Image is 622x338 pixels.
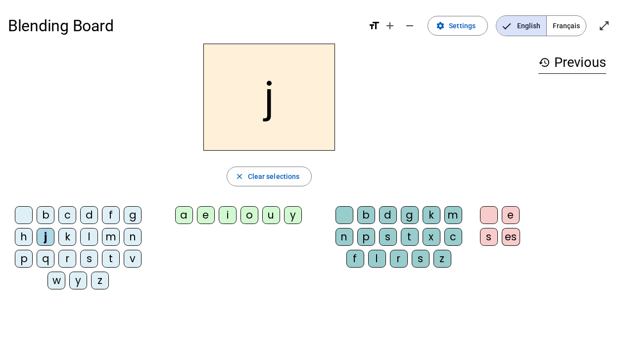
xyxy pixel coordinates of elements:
[379,206,397,224] div: d
[197,206,215,224] div: e
[598,20,610,32] mat-icon: open_in_full
[368,250,386,268] div: l
[444,206,462,224] div: m
[384,20,396,32] mat-icon: add
[346,250,364,268] div: f
[335,228,353,246] div: n
[58,206,76,224] div: c
[124,250,142,268] div: v
[502,228,520,246] div: es
[48,272,65,289] div: w
[37,250,54,268] div: q
[357,228,375,246] div: p
[480,228,498,246] div: s
[58,250,76,268] div: r
[102,250,120,268] div: t
[219,206,237,224] div: i
[423,228,440,246] div: x
[15,228,33,246] div: h
[240,206,258,224] div: o
[423,206,440,224] div: k
[58,228,76,246] div: k
[401,206,419,224] div: g
[91,272,109,289] div: z
[37,228,54,246] div: j
[433,250,451,268] div: z
[248,170,300,182] span: Clear selections
[124,228,142,246] div: n
[284,206,302,224] div: y
[102,206,120,224] div: f
[400,16,420,36] button: Decrease font size
[412,250,430,268] div: s
[404,20,416,32] mat-icon: remove
[594,16,614,36] button: Enter full screen
[428,16,488,36] button: Settings
[401,228,419,246] div: t
[262,206,280,224] div: u
[8,10,360,42] h1: Blending Board
[69,272,87,289] div: y
[496,16,546,36] span: English
[124,206,142,224] div: g
[379,228,397,246] div: s
[390,250,408,268] div: r
[175,206,193,224] div: a
[380,16,400,36] button: Increase font size
[357,206,375,224] div: b
[235,172,244,181] mat-icon: close
[547,16,586,36] span: Français
[502,206,520,224] div: e
[368,20,380,32] mat-icon: format_size
[449,20,476,32] span: Settings
[80,206,98,224] div: d
[80,250,98,268] div: s
[538,52,606,74] h3: Previous
[444,228,462,246] div: c
[37,206,54,224] div: b
[538,56,550,68] mat-icon: history
[496,15,586,36] mat-button-toggle-group: Language selection
[227,167,312,186] button: Clear selections
[203,44,335,151] h2: j
[436,21,445,30] mat-icon: settings
[15,250,33,268] div: p
[80,228,98,246] div: l
[102,228,120,246] div: m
